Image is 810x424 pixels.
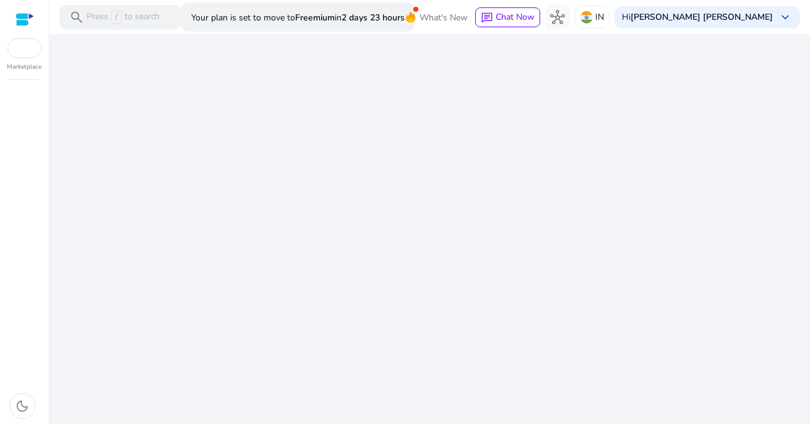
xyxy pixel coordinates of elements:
[191,7,405,28] p: Your plan is set to move to in
[481,12,493,24] span: chat
[111,11,122,24] span: /
[342,12,405,24] b: 2 days 23 hours
[87,11,160,24] p: Press to search
[15,399,30,413] span: dark_mode
[550,10,565,25] span: hub
[420,7,468,28] span: What's New
[69,10,84,25] span: search
[496,11,535,23] span: Chat Now
[631,11,773,23] b: [PERSON_NAME] [PERSON_NAME]
[295,12,335,24] b: Freemium
[475,7,540,27] button: chatChat Now
[545,5,570,30] button: hub
[595,6,604,28] p: IN
[622,13,773,22] p: Hi
[778,10,793,25] span: keyboard_arrow_down
[580,11,593,24] img: in.svg
[7,63,42,72] p: Marketplace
